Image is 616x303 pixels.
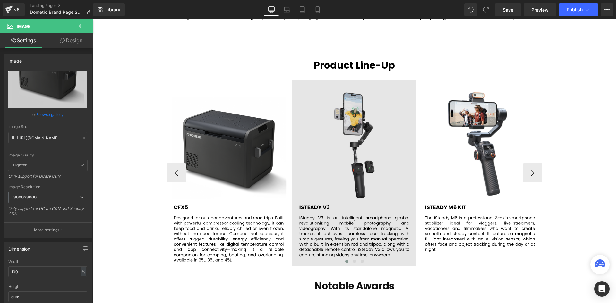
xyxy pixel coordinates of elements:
[531,6,549,13] span: Preview
[8,206,87,221] div: Only support for UCare CDN and Shopify CDN
[4,222,92,237] button: More settings
[8,111,87,118] div: or
[30,3,96,8] a: Landing Pages
[13,163,27,167] b: Lighter
[8,284,87,289] div: Height
[13,195,37,199] b: 3000x3000
[8,243,30,252] div: Dimension
[464,3,477,16] button: Undo
[8,174,87,183] div: Only support for UCare CDN
[48,33,94,48] a: Design
[594,281,610,297] div: Open Intercom Messenger
[222,260,302,274] strong: Notable Awards
[567,7,583,12] span: Publish
[8,259,87,264] div: Width
[3,3,25,16] a: v6
[36,109,64,120] a: Browse gallery
[105,7,120,13] span: Library
[264,3,279,16] a: Desktop
[8,153,87,157] div: Image Quality
[8,291,87,302] input: auto
[524,3,556,16] a: Preview
[8,185,87,189] div: Image Resolution
[8,266,87,277] input: auto
[8,124,87,129] div: Image Src
[221,39,302,53] span: Product Line-Up
[601,3,613,16] button: More
[93,3,125,16] a: New Library
[13,5,21,14] div: v6
[503,6,513,13] span: Save
[310,3,325,16] a: Mobile
[34,227,60,233] p: More settings
[8,132,87,143] input: Link
[295,3,310,16] a: Tablet
[279,3,295,16] a: Laptop
[480,3,492,16] button: Redo
[81,267,86,276] div: %
[17,24,30,29] span: Image
[30,10,83,15] span: Dometic Brand Page 2025
[8,55,22,63] div: Image
[559,3,598,16] button: Publish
